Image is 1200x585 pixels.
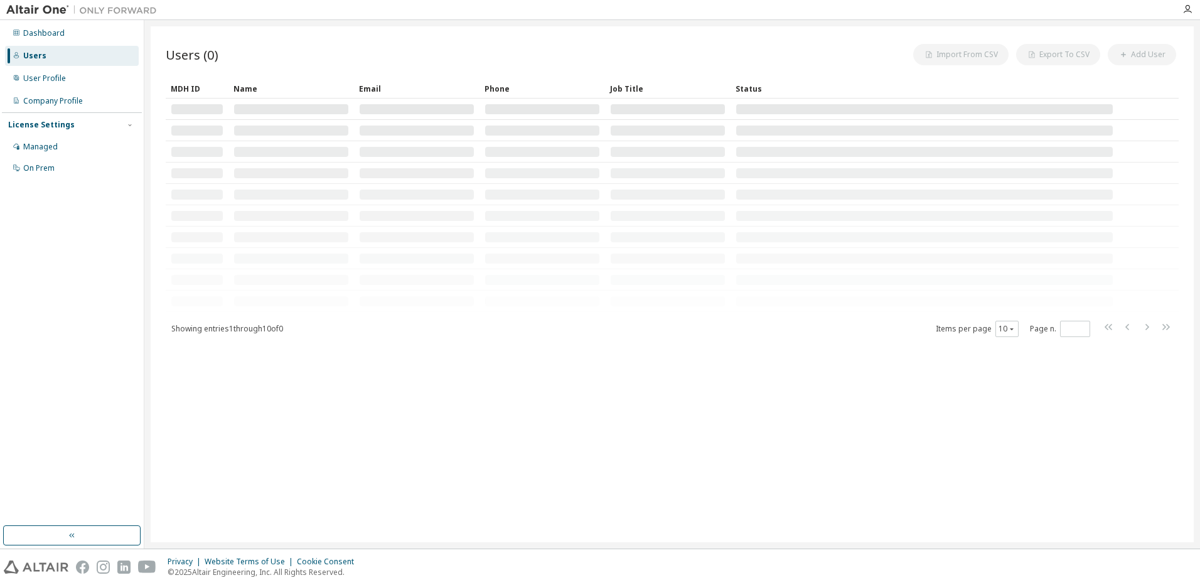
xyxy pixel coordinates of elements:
button: Export To CSV [1016,44,1100,65]
span: Page n. [1030,321,1090,337]
div: Privacy [168,557,205,567]
div: MDH ID [171,78,223,99]
img: instagram.svg [97,561,110,574]
div: Phone [485,78,600,99]
div: Website Terms of Use [205,557,297,567]
button: Import From CSV [913,44,1009,65]
div: Dashboard [23,28,65,38]
div: Name [233,78,349,99]
div: On Prem [23,163,55,173]
button: Add User [1108,44,1176,65]
img: facebook.svg [76,561,89,574]
img: linkedin.svg [117,561,131,574]
div: Managed [23,142,58,152]
div: License Settings [8,120,75,130]
div: Company Profile [23,96,83,106]
div: Job Title [610,78,726,99]
div: User Profile [23,73,66,83]
div: Cookie Consent [297,557,362,567]
div: Users [23,51,46,61]
span: Users (0) [166,46,218,63]
button: 10 [999,324,1015,334]
img: Altair One [6,4,163,16]
img: altair_logo.svg [4,561,68,574]
div: Email [359,78,474,99]
div: Status [736,78,1113,99]
img: youtube.svg [138,561,156,574]
p: © 2025 Altair Engineering, Inc. All Rights Reserved. [168,567,362,577]
span: Showing entries 1 through 10 of 0 [171,323,283,334]
span: Items per page [936,321,1019,337]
